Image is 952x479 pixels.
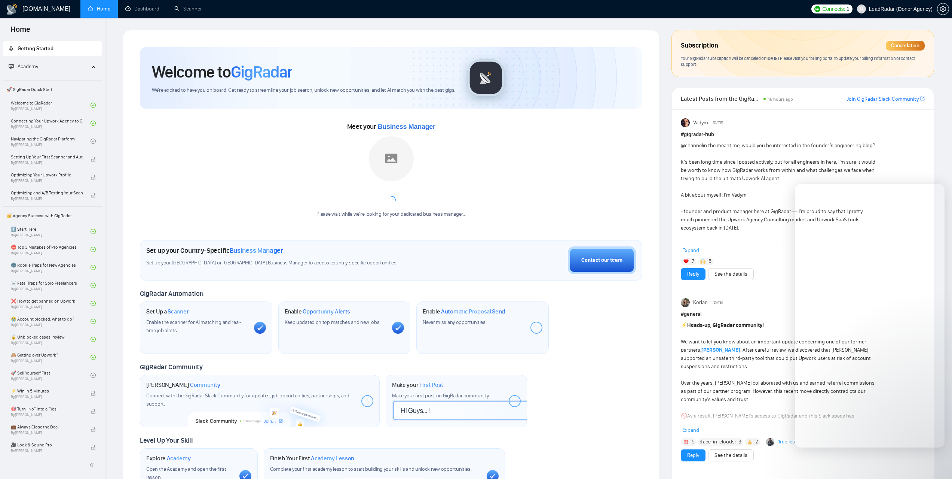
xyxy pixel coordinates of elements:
[369,136,414,181] img: placeholder.png
[146,381,220,389] h1: [PERSON_NAME]
[91,229,96,234] span: check-circle
[920,95,925,102] a: export
[11,179,83,183] span: By [PERSON_NAME]
[125,6,159,12] a: dashboardDashboard
[823,5,845,13] span: Connects:
[11,97,91,113] a: Welcome to GigRadarBy[PERSON_NAME]
[708,268,754,280] button: See the details
[3,82,101,97] span: 🚀 GigRadar Quick Start
[11,413,83,417] span: By [PERSON_NAME]
[714,451,747,460] a: See the details
[11,133,91,149] a: Navigating the GigRadar PlatformBy[PERSON_NAME]
[303,308,350,315] span: Opportunity Alerts
[312,211,470,218] div: Please wait while we're looking for your dedicated business manager...
[778,438,795,446] a: 1replies
[11,431,83,435] span: By [PERSON_NAME]
[681,94,761,103] span: Latest Posts from the GigRadar Community
[681,413,687,419] span: 🚫
[146,455,191,462] h1: Explore
[11,241,91,258] a: ⛔ Top 3 Mistakes of Pro AgenciesBy[PERSON_NAME]
[937,6,949,12] span: setting
[423,319,486,325] span: Never miss any opportunities.
[190,381,220,389] span: Community
[768,97,793,102] span: 15 hours ago
[681,39,718,52] span: Subscription
[708,258,711,265] span: 5
[168,308,189,315] span: Scanner
[681,142,876,306] div: in the meantime, would you be interested in the founder’s engineering blog? It’s been long time s...
[683,259,689,264] img: ❤️
[814,6,820,12] img: upwork-logo.png
[581,256,622,264] div: Contact our team
[920,96,925,101] span: export
[11,423,83,431] span: 💼 Always Close the Deal
[766,55,780,61] span: [DATE] .
[682,427,699,433] span: Expand
[681,449,705,461] button: Reply
[18,45,53,52] span: Getting Started
[18,63,38,70] span: Academy
[91,427,96,432] span: lock
[681,322,687,328] span: ⚡
[91,337,96,342] span: check-circle
[568,246,636,274] button: Contact our team
[11,115,91,131] a: Connecting Your Upwork Agency to GigRadarBy[PERSON_NAME]
[747,439,752,445] img: 👍
[91,319,96,324] span: check-circle
[270,466,472,472] span: Complete your first academy lesson to start building your skills and unlock new opportunities.
[419,381,443,389] span: First Post
[681,118,690,127] img: Vadym
[188,393,331,427] img: slackcommunity-bg.png
[9,64,14,69] span: fund-projection-screen
[760,55,780,61] span: on
[701,347,740,353] a: [PERSON_NAME]
[708,449,754,461] button: See the details
[378,123,435,130] span: Business Manager
[927,454,945,472] iframe: To enrich screen reader interactions, please activate Accessibility in Grammarly extension settings
[91,157,96,162] span: lock
[11,171,83,179] span: Optimizing Your Upwork Profile
[11,349,91,366] a: 🙈 Getting over Upwork?By[PERSON_NAME]
[91,391,96,396] span: lock
[11,387,83,395] span: ⚡ Win in 5 Minutes
[174,6,202,12] a: searchScanner
[692,421,750,427] strong: PERMANENTLY REVOKED
[91,373,96,378] span: check-circle
[311,455,354,462] span: Academy Lesson
[91,139,96,144] span: check-circle
[681,130,925,139] h1: # gigradar-hub
[152,62,292,82] h1: Welcome to
[681,268,705,280] button: Reply
[681,142,703,149] span: @channel
[11,223,91,240] a: 1️⃣ Start HereBy[PERSON_NAME]
[91,192,96,198] span: lock
[937,3,949,15] button: setting
[886,41,925,51] div: Cancellation
[231,62,292,82] span: GigRadar
[11,197,83,201] span: By [PERSON_NAME]
[11,295,91,312] a: ❌ How to get banned on UpworkBy[PERSON_NAME]
[11,277,91,294] a: ☠️ Fatal Traps for Solo FreelancersBy[PERSON_NAME]
[146,260,440,267] span: Set up your [GEOGRAPHIC_DATA] or [GEOGRAPHIC_DATA] Business Manager to access country-specific op...
[11,313,91,330] a: 😭 Account blocked: what to do?By[PERSON_NAME]
[692,258,694,265] span: 7
[3,208,101,223] span: 👑 Agency Success with GigRadar
[9,63,38,70] span: Academy
[713,119,723,126] span: [DATE]
[91,301,96,306] span: check-circle
[11,331,91,348] a: 🔓 Unblocked cases: reviewBy[PERSON_NAME]
[11,367,91,383] a: 🚀 Sell Yourself FirstBy[PERSON_NAME]
[681,298,690,307] img: Korlan
[140,363,203,371] span: GigRadar Community
[683,439,689,445] img: ‼️
[847,5,850,13] span: 1
[467,59,505,97] img: gigradar-logo.png
[687,322,764,328] strong: Heads-up, GigRadar community!
[146,246,283,255] h1: Set up your Country-Specific
[91,283,96,288] span: check-circle
[11,189,83,197] span: Optimizing and A/B Testing Your Scanner for Better Results
[89,461,97,469] span: double-left
[713,299,723,306] span: [DATE]
[700,259,705,264] img: 🙌
[693,119,708,127] span: Vadym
